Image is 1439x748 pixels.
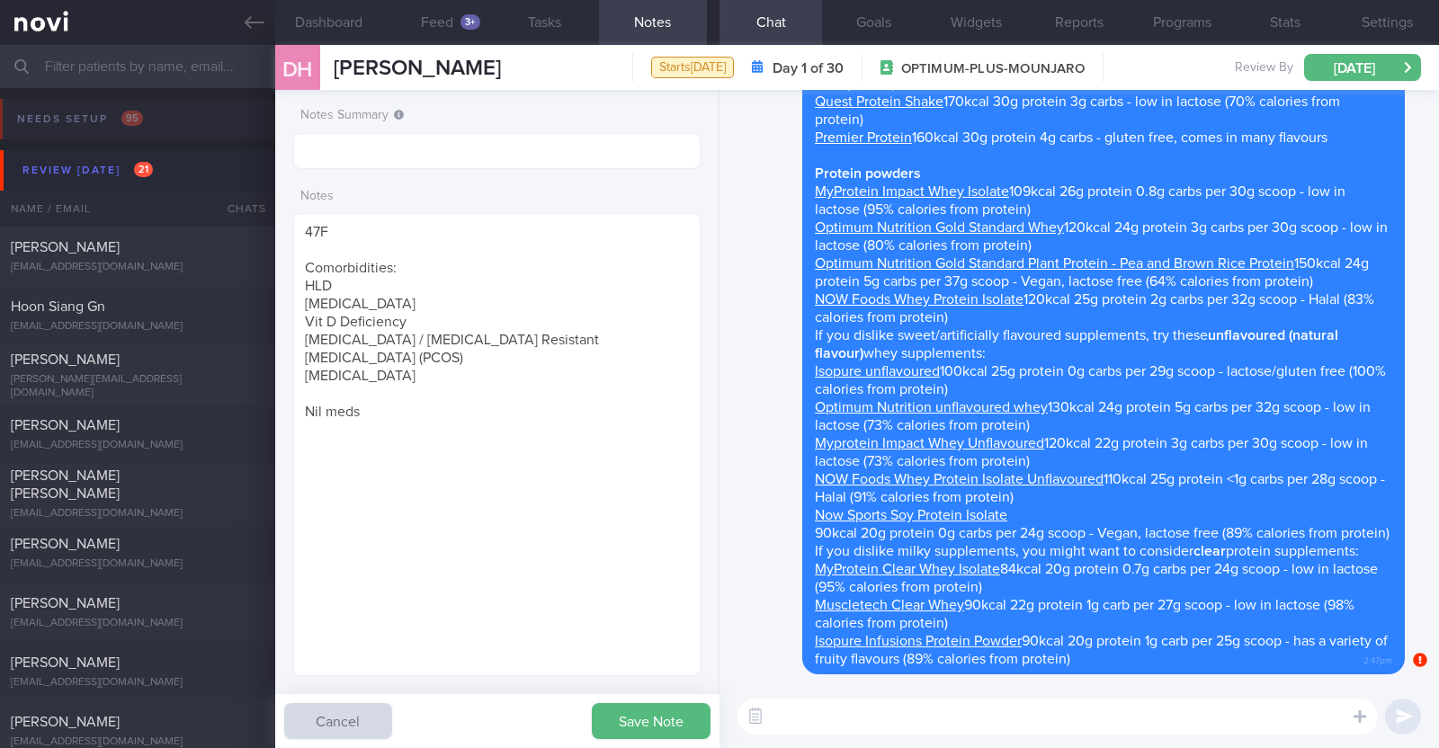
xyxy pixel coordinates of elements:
[815,364,940,378] a: Isopure unflavoured
[815,328,1338,361] span: If you dislike sweet/artificially flavoured supplements, try these whey supplements:
[334,58,501,79] span: [PERSON_NAME]
[11,320,264,334] div: [EMAIL_ADDRESS][DOMAIN_NAME]
[11,418,120,432] span: [PERSON_NAME]
[134,162,153,177] span: 21
[815,130,1327,145] span: 160kcal 30g protein 4g carbs - gluten free, comes in many flavours
[815,634,1022,648] a: Isopure Infusions Protein Powder
[651,57,734,79] div: Starts [DATE]
[815,220,1388,253] span: 120kcal 24g protein 3g carbs per 30g scoop - low in lactose (80% calories from protein)
[11,557,264,571] div: [EMAIL_ADDRESS][DOMAIN_NAME]
[284,703,392,739] button: Cancel
[815,526,1390,540] span: 90kcal 20g protein 0g carbs per 24g scoop - Vegan, lactose free (89% calories from protein)
[11,373,264,400] div: [PERSON_NAME][EMAIL_ADDRESS][DOMAIN_NAME]
[815,436,1368,468] span: 120kcal 22g protein 3g carbs per 30g scoop - low in lactose (73% calories from protein)
[815,598,1354,630] span: 90kcal 22g protein 1g carb per 27g scoop - low in lactose (98% calories from protein)
[11,715,120,729] span: [PERSON_NAME]
[815,364,1386,396] span: 100kcal 25g protein 0g carbs per 29g scoop - lactose/gluten free (100% calories from protein)
[11,352,120,367] span: [PERSON_NAME]
[11,299,105,314] span: Hoon Siang Gn
[300,189,693,205] label: Notes
[815,256,1369,289] span: 150kcal 24g protein 5g carbs per 37g scoop - Vegan, lactose free (64% calories from protein)
[11,507,264,521] div: [EMAIL_ADDRESS][DOMAIN_NAME]
[815,94,1340,127] span: 170kcal 30g protein 3g carbs - low in lactose (70% calories from protein)
[773,59,844,77] strong: Day 1 of 30
[815,436,1044,450] a: Myprotein Impact Whey Unflavoured
[815,292,1374,325] span: 120kcal 25g protein 2g carbs per 32g scoop - Halal (83% calories from protein)
[592,703,711,739] button: Save Note
[1193,544,1226,558] strong: clear
[11,655,120,670] span: [PERSON_NAME]
[264,34,331,103] div: DH
[815,292,1023,307] a: NOW Foods Whey Protein Isolate
[203,191,275,227] div: Chats
[11,676,264,690] div: [EMAIL_ADDRESS][DOMAIN_NAME]
[815,166,921,181] strong: Protein powders
[11,617,264,630] div: [EMAIL_ADDRESS][DOMAIN_NAME]
[901,60,1085,78] span: OPTIMUM-PLUS-MOUNJARO
[11,439,264,452] div: [EMAIL_ADDRESS][DOMAIN_NAME]
[11,468,120,501] span: [PERSON_NAME] [PERSON_NAME]
[1304,54,1421,81] button: [DATE]
[815,130,912,145] a: Premier Protein
[815,544,1359,558] span: If you dislike milky supplements, you might want to consider protein supplements:
[11,537,120,551] span: [PERSON_NAME]
[815,400,1048,414] a: Optimum Nutrition unflavoured whey
[300,108,693,124] label: Notes Summary
[815,472,1385,504] span: 110kcal 25g protein <1g carbs per 28g scoop - Halal (91% calories from protein)
[815,598,964,612] a: Muscletech Clear Whey
[815,220,1064,235] a: Optimum Nutrition Gold Standard Whey
[815,508,1007,522] a: Now Sports Soy Protein Isolate
[11,596,120,610] span: [PERSON_NAME]
[11,240,120,254] span: [PERSON_NAME]
[13,107,147,131] div: Needs setup
[815,256,1294,271] a: Optimum Nutrition Gold Standard Plant Protein - Pea and Brown Rice Protein
[1235,60,1293,76] span: Review By
[1363,650,1392,667] span: 2:47pm
[815,94,943,109] a: Quest Protein Shake
[18,158,157,183] div: Review [DATE]
[815,634,1388,666] span: 90kcal 20g protein 1g carb per 25g scoop - has a variety of fruity flavours (89% calories from pr...
[11,261,264,274] div: [EMAIL_ADDRESS][DOMAIN_NAME]
[815,562,1378,594] span: 84kcal 20g protein 0.7g carbs per 24g scoop - low in lactose (95% calories from protein)
[815,472,1104,486] a: NOW Foods Whey Protein Isolate Unflavoured
[815,562,1000,576] a: MyProtein Clear Whey Isolate
[815,184,1009,199] a: MyProtein Impact Whey Isolate
[815,184,1345,217] span: 109kcal 26g protein 0.8g carbs per 30g scoop - low in lactose (95% calories from protein)
[815,400,1371,432] span: 130kcal 24g protein 5g carbs per 32g scoop - low in lactose (73% calories from protein)
[460,14,480,30] div: 3+
[121,111,143,126] span: 95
